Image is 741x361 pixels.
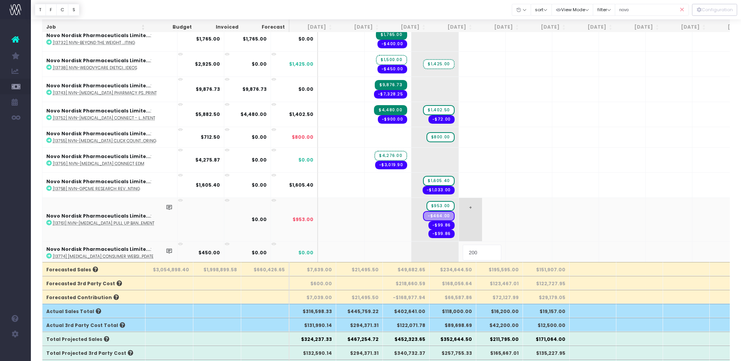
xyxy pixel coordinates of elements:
[289,61,313,68] span: $1,425.00
[42,318,145,332] th: Actual 3rd Party Cost Total
[289,20,336,35] th: Jul 25: activate to sort column ascending
[476,304,523,318] th: $16,200.00
[201,134,220,140] strong: $712.50
[42,346,145,359] th: Total Projected 3rd Party Cost
[428,230,455,238] span: Streamtime order: PO11854 – Blue Star Group (New Zealand) Limited
[46,178,151,185] strong: Novo Nordisk Pharmaceuticals Limite...
[459,198,482,241] span: +
[523,20,570,35] th: Dec 25: activate to sort column ascending
[46,246,151,252] strong: Novo Nordisk Pharmaceuticals Limite...
[336,346,383,359] th: $294,371.31
[35,4,80,16] div: Vertical button group
[523,332,570,346] th: $171,064.00
[430,318,476,332] th: $89,698.69
[476,20,523,35] th: Nov 25: activate to sort column ascending
[383,304,430,318] th: $402,641.00
[195,61,220,67] strong: $2,925.00
[383,262,430,276] th: $49,682.65
[616,20,663,35] th: Feb 26: activate to sort column ascending
[289,182,313,189] span: $1,605.40
[428,221,455,230] span: Streamtime order: PO11853 – Blue Star Group (New Zealand) Limited
[523,276,570,290] th: $122,727.95
[42,20,149,35] th: Job: activate to sort column ascending
[374,105,407,115] span: Streamtime Invoice: INV-5060 – [13752] NVN-Wegovy Connect-Life Beyond the Kilos HCP Screen Content
[42,127,178,147] td: :
[430,276,476,290] th: $168,056.64
[289,262,336,276] th: $7,639.00
[242,20,289,35] th: Forecast
[289,304,336,318] th: $316,598.33
[196,182,220,188] strong: $1,605.40
[692,4,737,16] div: Vertical button group
[42,241,178,263] td: :
[252,182,267,188] strong: $0.00
[383,276,430,290] th: $218,660.59
[289,111,313,118] span: $1,402.50
[292,134,313,141] span: $800.00
[430,304,476,318] th: $118,000.00
[476,332,523,346] th: $211,795.00
[53,186,140,192] abbr: [13758] NVN-GPCME Research Review Article Printing
[42,276,145,290] th: Forecasted 3rd Party Cost
[423,105,454,115] span: wayahead Sales Forecast Item
[46,213,151,219] strong: Novo Nordisk Pharmaceuticals Limite...
[430,262,476,276] th: $234,644.50
[35,4,46,16] button: T
[252,249,267,256] strong: $0.00
[336,332,383,346] th: $467,254.72
[476,346,523,359] th: $165,667.01
[523,318,570,332] th: $12,500.00
[42,147,178,172] td: :
[293,216,313,223] span: $953.00
[196,20,242,35] th: Invoiced
[426,201,455,211] span: wayahead Sales Forecast Item
[42,102,178,127] td: :
[196,86,220,92] strong: $9,876.73
[523,290,570,304] th: $29,179.05
[383,332,430,346] th: $452,323.65
[53,90,157,96] abbr: [13743] NVN-Wegovy Pharmacy PSP A5 Tearsheet Reprint
[252,134,267,140] strong: $0.00
[42,332,145,346] th: Total Projected Sales
[593,4,615,16] button: filter
[289,276,336,290] th: $600.00
[430,332,476,346] th: $352,644.50
[241,262,289,276] th: $660,426.65
[336,262,383,276] th: $21,495.50
[430,290,476,304] th: $66,587.86
[423,176,454,186] span: wayahead Sales Forecast Item
[56,4,69,16] button: C
[375,161,407,169] span: Streamtime order: PO11806 – Medidata Services Ltd
[476,318,523,332] th: $42,200.00
[42,26,178,51] td: :
[195,111,220,117] strong: $5,882.50
[42,172,178,198] td: :
[42,77,178,102] td: :
[336,318,383,332] th: $294,371.31
[242,86,267,92] strong: $9,876.73
[46,266,98,273] span: Forecasted Sales
[523,346,570,359] th: $135,227.95
[42,51,178,77] td: :
[289,346,336,359] th: $132,590.14
[430,346,476,359] th: $257,755.33
[531,4,552,16] button: sort
[426,132,455,142] span: wayahead Sales Forecast Item
[375,80,407,90] span: Streamtime Invoice: INV-5054 – [13743] NVN-Wegovy Pharmacy PSP A5 Tearsheet Reprint
[53,161,144,167] abbr: [13756] NVN-Wegovy Connect EDM
[46,153,151,160] strong: Novo Nordisk Pharmaceuticals Limite...
[53,220,154,226] abbr: [13761] NVN-Wegovy Pull Up Banners - Reskinning & Replacement
[692,4,737,16] button: Configuration
[374,151,407,161] span: wayahead Sales Forecast Item<br />Accrued income – actual billing date: 01-09-2025 for $4,275.87
[243,36,267,42] strong: $1,765.00
[570,20,616,35] th: Jan 26: activate to sort column ascending
[377,40,407,48] span: Streamtime order: PO11787 – Component Media Ltd
[46,107,151,114] strong: Novo Nordisk Pharmaceuticals Limite...
[53,115,155,121] abbr: [13752] NVN-Wegovy Connect - Life Beyond the Kilos HCP Screen Content
[42,304,145,318] th: Actual Sales Total
[374,90,407,99] span: Streamtime order: PO11797 – Blue Star Group (New Zealand) Limited
[289,318,336,332] th: $131,990.14
[430,20,476,35] th: Oct 25: activate to sort column ascending
[377,65,407,73] span: Streamtime order: PO11796 – Component Media Ltd
[68,4,80,16] button: S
